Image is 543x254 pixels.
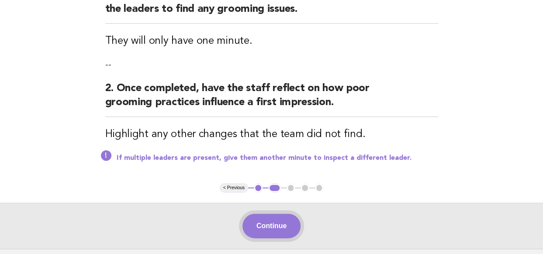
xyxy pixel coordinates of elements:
button: Continue [242,214,301,238]
h3: Highlight any other changes that the team did not find. [105,127,438,141]
h2: 2. Once completed, have the staff reflect on how poor grooming practices influence a first impres... [105,81,438,117]
button: 2 [268,183,281,192]
p: If multiple leaders are present, give them another minute to inspect a different leader. [117,154,438,162]
button: < Previous [220,183,248,192]
h3: They will only have one minute. [105,34,438,48]
button: 1 [254,183,263,192]
p: -- [105,59,438,71]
